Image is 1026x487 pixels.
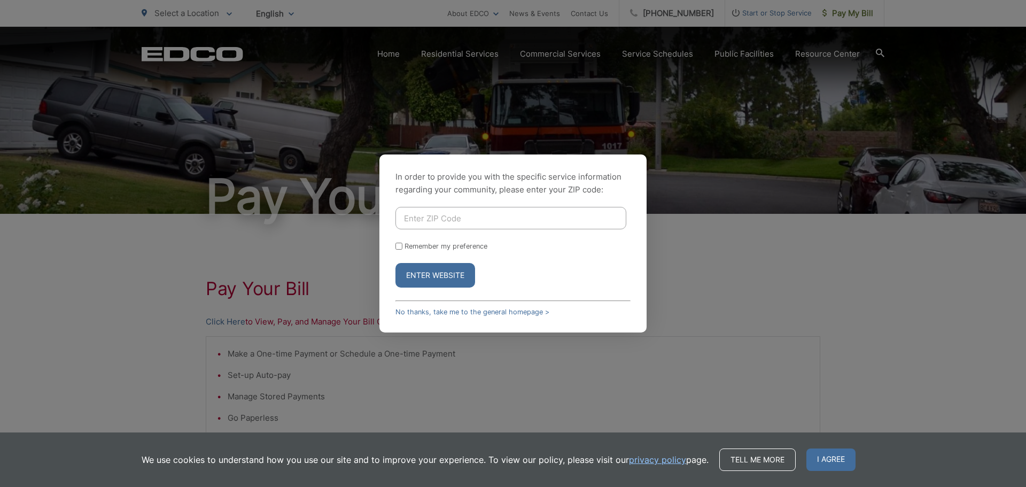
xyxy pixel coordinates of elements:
[806,449,856,471] span: I agree
[629,453,686,466] a: privacy policy
[405,242,487,250] label: Remember my preference
[719,449,796,471] a: Tell me more
[395,207,626,229] input: Enter ZIP Code
[395,263,475,288] button: Enter Website
[395,308,549,316] a: No thanks, take me to the general homepage >
[142,453,709,466] p: We use cookies to understand how you use our site and to improve your experience. To view our pol...
[395,171,631,196] p: In order to provide you with the specific service information regarding your community, please en...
